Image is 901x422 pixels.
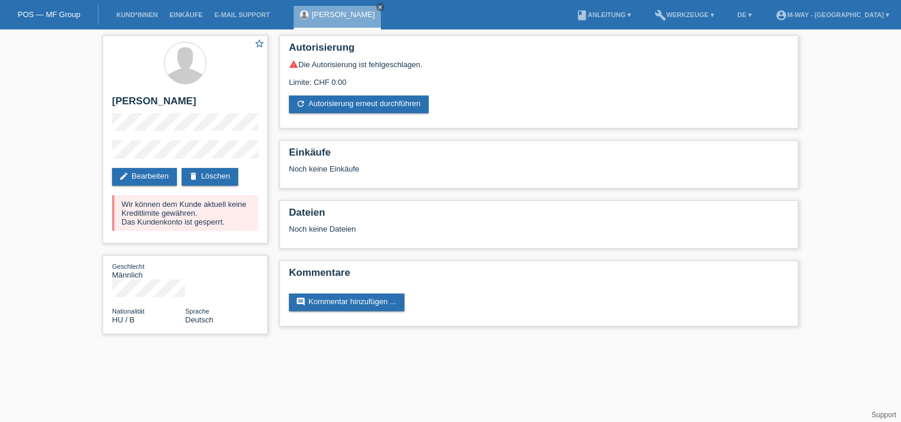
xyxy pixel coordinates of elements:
[649,11,720,18] a: buildWerkzeuge ▾
[254,38,265,49] i: star_border
[289,60,789,69] div: Die Autorisierung ist fehlgeschlagen.
[732,11,758,18] a: DE ▾
[182,168,238,186] a: deleteLöschen
[289,42,789,60] h2: Autorisierung
[770,11,895,18] a: account_circlem-way - [GEOGRAPHIC_DATA] ▾
[289,60,298,69] i: warning
[872,411,896,419] a: Support
[189,172,198,181] i: delete
[655,9,666,21] i: build
[112,308,144,315] span: Nationalität
[289,225,649,233] div: Noch keine Dateien
[112,168,177,186] a: editBearbeiten
[18,10,80,19] a: POS — MF Group
[185,315,213,324] span: Deutsch
[254,38,265,51] a: star_border
[289,267,789,285] h2: Kommentare
[576,9,588,21] i: book
[289,95,429,113] a: refreshAutorisierung erneut durchführen
[185,308,209,315] span: Sprache
[570,11,637,18] a: bookAnleitung ▾
[289,294,405,311] a: commentKommentar hinzufügen ...
[112,315,134,324] span: Ungarn / B / 01.09.2017
[289,147,789,164] h2: Einkäufe
[296,99,305,108] i: refresh
[312,10,375,19] a: [PERSON_NAME]
[163,11,208,18] a: Einkäufe
[209,11,276,18] a: E-Mail Support
[110,11,163,18] a: Kund*innen
[112,195,258,231] div: Wir können dem Kunde aktuell keine Kreditlimite gewähren. Das Kundenkonto ist gesperrt.
[377,4,383,10] i: close
[296,297,305,306] i: comment
[775,9,787,21] i: account_circle
[289,164,789,182] div: Noch keine Einkäufe
[289,69,789,87] div: Limite: CHF 0.00
[112,95,258,113] h2: [PERSON_NAME]
[376,3,384,11] a: close
[112,262,185,279] div: Männlich
[119,172,129,181] i: edit
[112,263,144,270] span: Geschlecht
[289,207,789,225] h2: Dateien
